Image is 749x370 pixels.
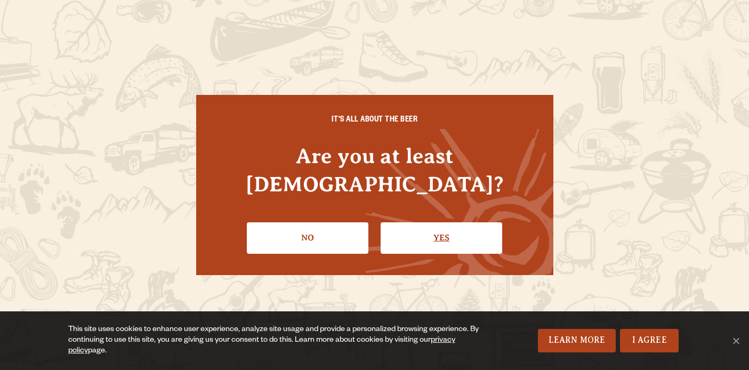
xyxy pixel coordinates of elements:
a: privacy policy [68,336,455,356]
a: I Agree [620,329,679,352]
a: Learn More [538,329,616,352]
h4: Are you at least [DEMOGRAPHIC_DATA]? [218,142,532,198]
a: No [247,222,368,253]
h6: IT'S ALL ABOUT THE BEER [218,116,532,126]
a: Confirm I'm 21 or older [381,222,502,253]
div: This site uses cookies to enhance user experience, analyze site usage and provide a personalized ... [68,325,486,357]
span: No [730,335,741,346]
